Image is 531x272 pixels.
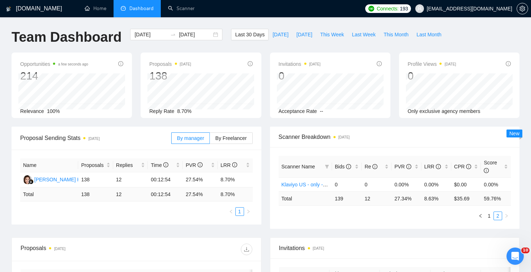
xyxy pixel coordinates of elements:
[279,69,321,83] div: 0
[517,6,528,12] span: setting
[168,5,195,12] a: searchScanner
[484,168,489,173] span: info-circle
[332,177,362,191] td: 0
[352,31,376,38] span: Last Week
[20,69,88,83] div: 214
[227,207,235,216] button: left
[406,164,411,169] span: info-circle
[177,135,204,141] span: By manager
[218,172,253,187] td: 8.70%
[316,29,348,40] button: This Week
[506,61,511,66] span: info-circle
[170,32,176,37] span: to
[476,212,485,220] button: left
[85,5,106,12] a: homeHome
[21,244,136,255] div: Proposals
[177,108,192,114] span: 8.70%
[279,60,321,68] span: Invitations
[478,214,483,218] span: left
[476,212,485,220] li: Previous Page
[384,31,408,38] span: This Month
[504,214,509,218] span: right
[509,131,519,136] span: New
[481,191,511,205] td: 59.76 %
[485,212,493,220] a: 1
[12,29,121,46] h1: Team Dashboard
[244,207,253,216] button: right
[221,162,237,168] span: LRR
[481,177,511,191] td: 0.00%
[149,69,191,83] div: 138
[241,246,252,252] span: download
[436,164,441,169] span: info-circle
[521,248,530,253] span: 10
[282,182,363,187] a: Klaviyo US - only - A TEST (Original)
[368,6,374,12] img: upwork-logo.png
[163,162,168,167] span: info-circle
[231,29,269,40] button: Last 30 Days
[269,29,292,40] button: [DATE]
[81,161,105,169] span: Proposals
[148,187,183,201] td: 00:12:54
[346,164,351,169] span: info-circle
[279,132,511,141] span: Scanner Breakdown
[517,3,528,14] button: setting
[215,135,247,141] span: By Freelancer
[248,61,253,66] span: info-circle
[416,31,441,38] span: Last Month
[227,207,235,216] li: Previous Page
[338,135,350,139] time: [DATE]
[54,247,65,251] time: [DATE]
[179,31,212,38] input: End date
[417,6,422,11] span: user
[235,31,265,38] span: Last 30 Days
[129,5,154,12] span: Dashboard
[506,248,524,265] iframe: Intercom live chat
[421,191,451,205] td: 8.63 %
[424,164,441,169] span: LRR
[218,187,253,201] td: 8.70 %
[454,164,471,169] span: CPR
[377,5,398,13] span: Connects:
[332,191,362,205] td: 139
[372,164,377,169] span: info-circle
[118,61,123,66] span: info-circle
[6,3,11,15] img: logo
[20,133,171,142] span: Proposal Sending Stats
[408,60,456,68] span: Profile Views
[113,158,148,172] th: Replies
[377,61,382,66] span: info-circle
[320,108,323,114] span: --
[20,108,44,114] span: Relevance
[232,162,237,167] span: info-circle
[348,29,380,40] button: Last Week
[20,60,88,68] span: Opportunities
[236,208,244,216] a: 1
[517,6,528,12] a: setting
[78,158,113,172] th: Proposals
[149,108,174,114] span: Reply Rate
[466,164,471,169] span: info-circle
[391,191,421,205] td: 27.34 %
[296,31,312,38] span: [DATE]
[502,212,511,220] button: right
[180,62,191,66] time: [DATE]
[380,29,412,40] button: This Month
[151,162,168,168] span: Time
[134,31,167,38] input: Start date
[229,209,233,214] span: left
[23,176,89,182] a: KH[PERSON_NAME] Heart
[121,6,126,11] span: dashboard
[116,161,140,169] span: Replies
[244,207,253,216] li: Next Page
[78,172,113,187] td: 138
[494,212,502,220] a: 2
[444,62,456,66] time: [DATE]
[148,172,183,187] td: 00:12:54
[279,191,332,205] td: Total
[20,187,78,201] td: Total
[451,177,481,191] td: $0.00
[23,175,32,184] img: KH
[421,177,451,191] td: 0.00%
